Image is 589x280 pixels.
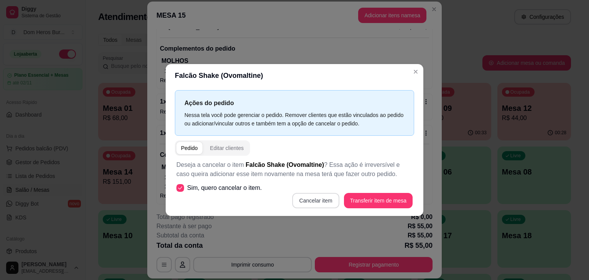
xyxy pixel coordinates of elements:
p: Ações do pedido [184,98,405,108]
button: Close [410,66,422,78]
div: Pedido [181,144,198,152]
button: Transferir item de mesa [344,193,413,208]
p: Deseja a cancelar o item ? Essa ação é irreversível e caso queira adicionar esse item novamente n... [176,160,413,179]
header: Falcão Shake (Ovomaltine) [166,64,423,87]
div: Editar clientes [210,144,244,152]
button: Cancelar item [292,193,339,208]
div: Nessa tela você pode gerenciar o pedido. Remover clientes que estão vinculados ao pedido ou adici... [184,111,405,128]
span: Falcão Shake (Ovomaltine) [246,161,324,168]
span: Sim, quero cancelar o item. [187,183,262,193]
